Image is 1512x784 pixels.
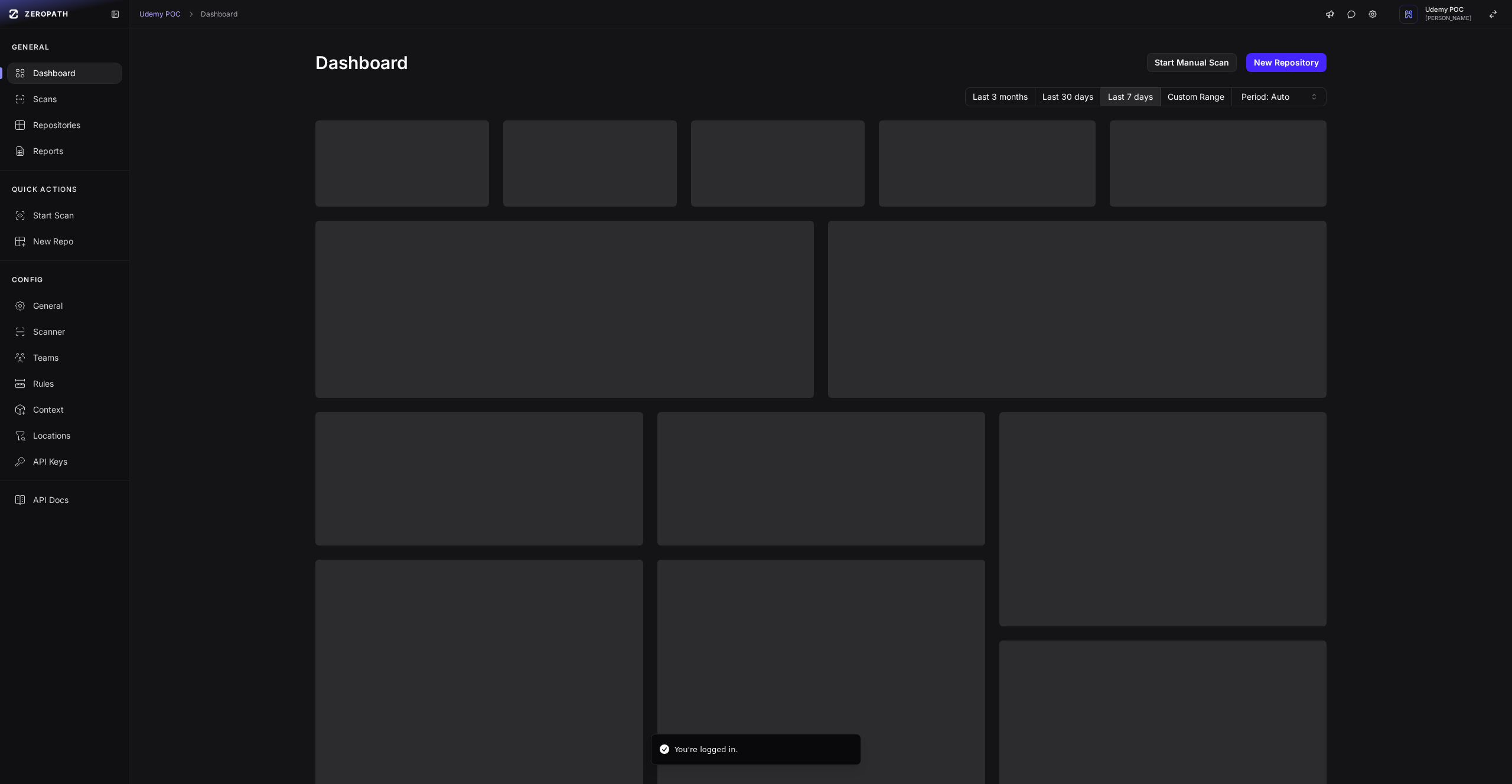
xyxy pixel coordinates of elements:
span: Period: Auto [1241,91,1289,103]
div: Scans [14,93,115,105]
div: You're logged in. [674,744,738,756]
div: General [14,300,115,312]
button: Last 30 days [1035,87,1101,106]
div: Context [14,404,115,416]
svg: chevron right, [187,10,195,18]
h1: Dashboard [315,52,408,73]
button: Last 7 days [1101,87,1161,106]
a: New Repository [1246,53,1327,72]
p: QUICK ACTIONS [12,185,78,194]
div: New Repo [14,236,115,247]
div: Repositories [14,119,115,131]
div: Locations [14,430,115,442]
div: Teams [14,352,115,364]
button: Last 3 months [965,87,1035,106]
div: Scanner [14,326,115,338]
span: [PERSON_NAME] [1425,15,1472,21]
div: API Docs [14,494,115,506]
a: Dashboard [201,9,237,19]
div: Dashboard [14,67,115,79]
a: ZEROPATH [5,5,101,24]
span: ZEROPATH [25,9,69,19]
p: GENERAL [12,43,50,52]
div: Reports [14,145,115,157]
a: Start Manual Scan [1147,53,1237,72]
div: Rules [14,378,115,390]
svg: caret sort, [1309,92,1319,102]
button: Custom Range [1161,87,1232,106]
span: Udemy POC [1425,6,1472,13]
p: CONFIG [12,275,43,285]
nav: breadcrumb [139,9,237,19]
div: API Keys [14,456,115,468]
a: Udemy POC [139,9,181,19]
div: Start Scan [14,210,115,221]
